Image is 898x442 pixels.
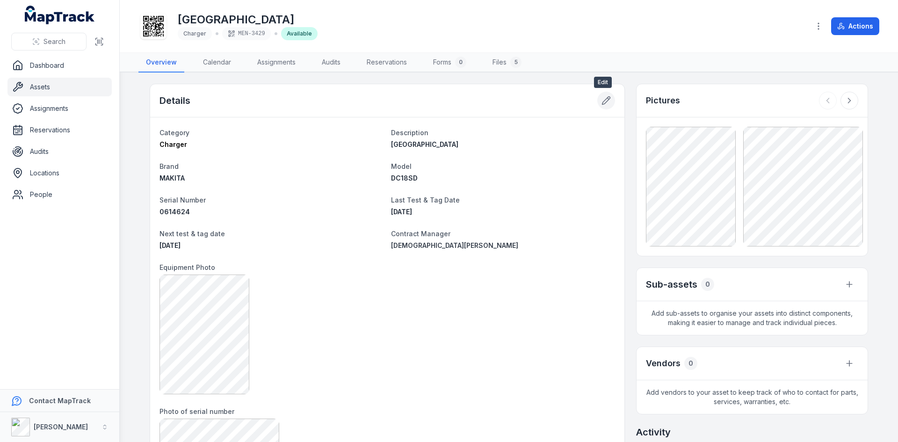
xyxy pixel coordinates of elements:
span: Next test & tag date [159,230,225,238]
a: Dashboard [7,56,112,75]
a: Reservations [7,121,112,139]
h2: Details [159,94,190,107]
strong: Contact MapTrack [29,397,91,405]
span: Charger [159,140,187,148]
a: Assets [7,78,112,96]
span: Description [391,129,428,137]
h3: Vendors [646,357,681,370]
span: Brand [159,162,179,170]
a: Overview [138,53,184,72]
a: People [7,185,112,204]
span: Model [391,162,412,170]
span: Serial Number [159,196,206,204]
span: [DATE] [159,241,181,249]
div: 0 [684,357,697,370]
span: [DATE] [391,208,412,216]
a: Forms0 [426,53,474,72]
div: MEN-3429 [222,27,271,40]
button: Actions [831,17,879,35]
span: DC18SD [391,174,418,182]
a: Assignments [250,53,303,72]
a: Audits [314,53,348,72]
span: Edit [594,77,612,88]
span: Equipment Photo [159,263,215,271]
h2: Activity [636,426,671,439]
span: 0614624 [159,208,190,216]
span: Contract Manager [391,230,450,238]
time: 2/5/26, 12:25:00 AM [159,241,181,249]
a: Files5 [485,53,529,72]
span: Add sub-assets to organise your assets into distinct components, making it easier to manage and t... [637,301,868,335]
a: [DEMOGRAPHIC_DATA][PERSON_NAME] [391,241,615,250]
button: Search [11,33,87,51]
span: Category [159,129,189,137]
a: Assignments [7,99,112,118]
div: 0 [455,57,466,68]
a: Calendar [196,53,239,72]
a: Reservations [359,53,414,72]
a: Locations [7,164,112,182]
time: 8/5/25, 12:25:00 AM [391,208,412,216]
h2: Sub-assets [646,278,697,291]
div: 0 [701,278,714,291]
h3: Pictures [646,94,680,107]
div: 5 [510,57,521,68]
span: Last Test & Tag Date [391,196,460,204]
a: Audits [7,142,112,161]
span: Add vendors to your asset to keep track of who to contact for parts, services, warranties, etc. [637,380,868,414]
span: Charger [183,30,206,37]
strong: [PERSON_NAME] [34,423,88,431]
span: [GEOGRAPHIC_DATA] [391,140,458,148]
span: Photo of serial number [159,407,234,415]
div: Available [281,27,318,40]
h1: [GEOGRAPHIC_DATA] [178,12,318,27]
span: Search [43,37,65,46]
a: MapTrack [25,6,95,24]
span: MAKITA [159,174,185,182]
